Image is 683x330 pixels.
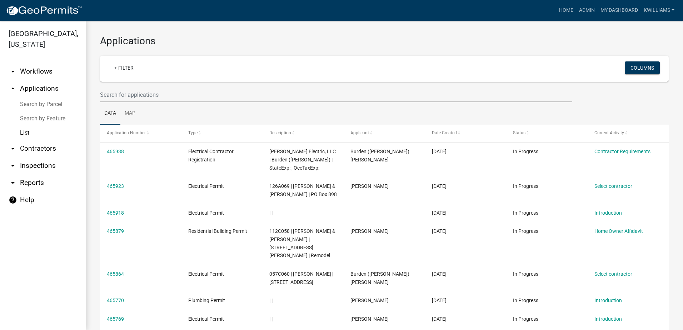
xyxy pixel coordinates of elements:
[269,228,335,258] span: 112C058 | LIGON DOUG & RHONDA | 208 SINCLAIR RD | Remodel
[9,144,17,153] i: arrow_drop_down
[513,130,525,135] span: Status
[100,102,120,125] a: Data
[350,271,409,285] span: Burden (Burt) Gordon
[350,228,389,234] span: Douglas W. Ligon
[269,297,273,303] span: | |
[100,125,181,142] datatable-header-cell: Application Number
[188,297,225,303] span: Plumbing Permit
[513,271,538,277] span: In Progress
[263,125,344,142] datatable-header-cell: Description
[594,130,624,135] span: Current Activity
[594,228,643,234] a: Home Owner Affidavit
[350,183,389,189] span: Zachariah Thrower
[594,210,622,216] a: Introduction
[594,149,650,154] a: Contractor Requirements
[269,210,273,216] span: | |
[425,125,506,142] datatable-header-cell: Date Created
[107,228,124,234] a: 465879
[109,61,139,74] a: + Filter
[350,297,389,303] span: Greg Jiles
[107,271,124,277] a: 465864
[432,130,457,135] span: Date Created
[107,183,124,189] a: 465923
[344,125,425,142] datatable-header-cell: Applicant
[350,130,369,135] span: Applicant
[594,271,632,277] a: Select contractor
[350,149,409,162] span: Burden (Burt) Gordon
[107,316,124,322] a: 465769
[107,149,124,154] a: 465938
[432,271,447,277] span: 08/19/2025
[594,183,632,189] a: Select contractor
[513,228,538,234] span: In Progress
[432,210,447,216] span: 08/19/2025
[641,4,677,17] a: kwilliams
[188,271,224,277] span: Electrical Permit
[9,84,17,93] i: arrow_drop_up
[513,149,538,154] span: In Progress
[100,35,669,47] h3: Applications
[188,228,247,234] span: Residential Building Permit
[188,183,224,189] span: Electrical Permit
[9,161,17,170] i: arrow_drop_down
[269,130,291,135] span: Description
[188,316,224,322] span: Electrical Permit
[588,125,669,142] datatable-header-cell: Current Activity
[107,297,124,303] a: 465770
[432,297,447,303] span: 08/18/2025
[188,149,234,162] span: Electrical Contractor Registration
[269,149,336,171] span: Burt Gordon Electric, LLC | Burden (Burt) | StateExp: , OccTaxExp:
[269,316,273,322] span: | |
[107,130,146,135] span: Application Number
[506,125,587,142] datatable-header-cell: Status
[513,297,538,303] span: In Progress
[598,4,641,17] a: My Dashboard
[556,4,576,17] a: Home
[513,316,538,322] span: In Progress
[625,61,660,74] button: Columns
[432,183,447,189] span: 08/19/2025
[107,210,124,216] a: 465918
[188,130,198,135] span: Type
[181,125,262,142] datatable-header-cell: Type
[9,196,17,204] i: help
[269,271,333,285] span: 057C060 | Chris Thompson | 135 Blue Branch dr
[513,210,538,216] span: In Progress
[432,149,447,154] span: 08/19/2025
[350,316,389,322] span: Greg Jiles
[576,4,598,17] a: Admin
[432,228,447,234] span: 08/19/2025
[432,316,447,322] span: 08/18/2025
[513,183,538,189] span: In Progress
[188,210,224,216] span: Electrical Permit
[120,102,140,125] a: Map
[9,67,17,76] i: arrow_drop_down
[594,297,622,303] a: Introduction
[594,316,622,322] a: Introduction
[9,179,17,187] i: arrow_drop_down
[100,87,572,102] input: Search for applications
[269,183,337,197] span: 126A069 | DEERING ANGELA W & MATTHEW BLACK | PO Box 898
